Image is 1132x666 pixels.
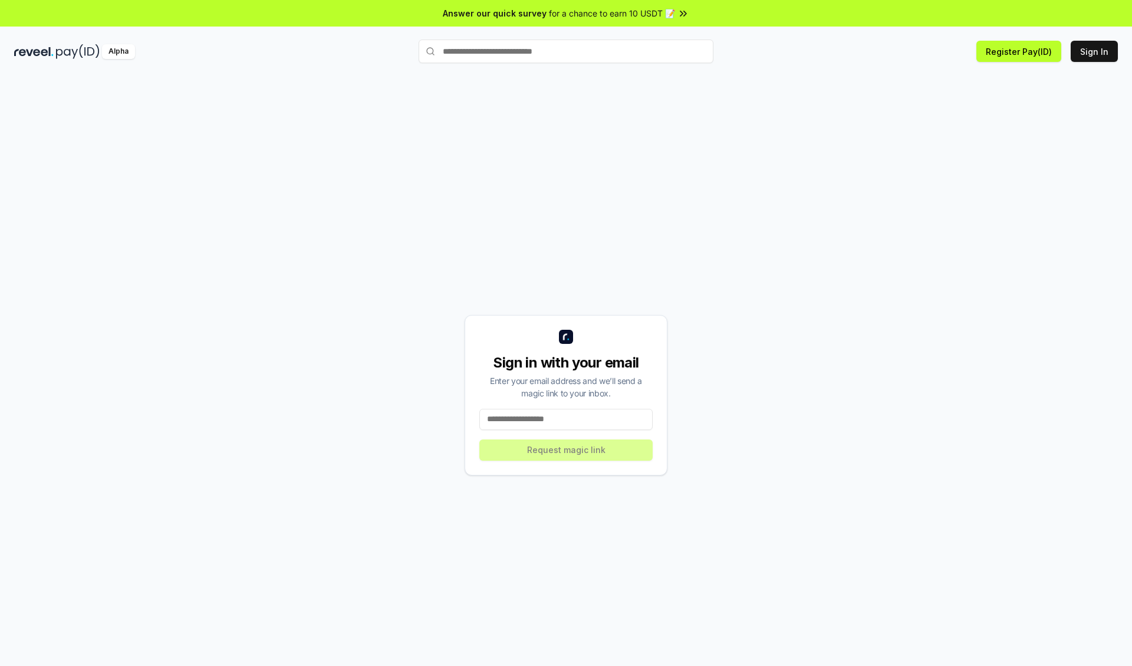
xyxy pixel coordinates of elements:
div: Enter your email address and we’ll send a magic link to your inbox. [479,375,653,399]
img: pay_id [56,44,100,59]
button: Sign In [1071,41,1118,62]
div: Sign in with your email [479,353,653,372]
img: logo_small [559,330,573,344]
img: reveel_dark [14,44,54,59]
button: Register Pay(ID) [976,41,1061,62]
div: Alpha [102,44,135,59]
span: for a chance to earn 10 USDT 📝 [549,7,675,19]
span: Answer our quick survey [443,7,547,19]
